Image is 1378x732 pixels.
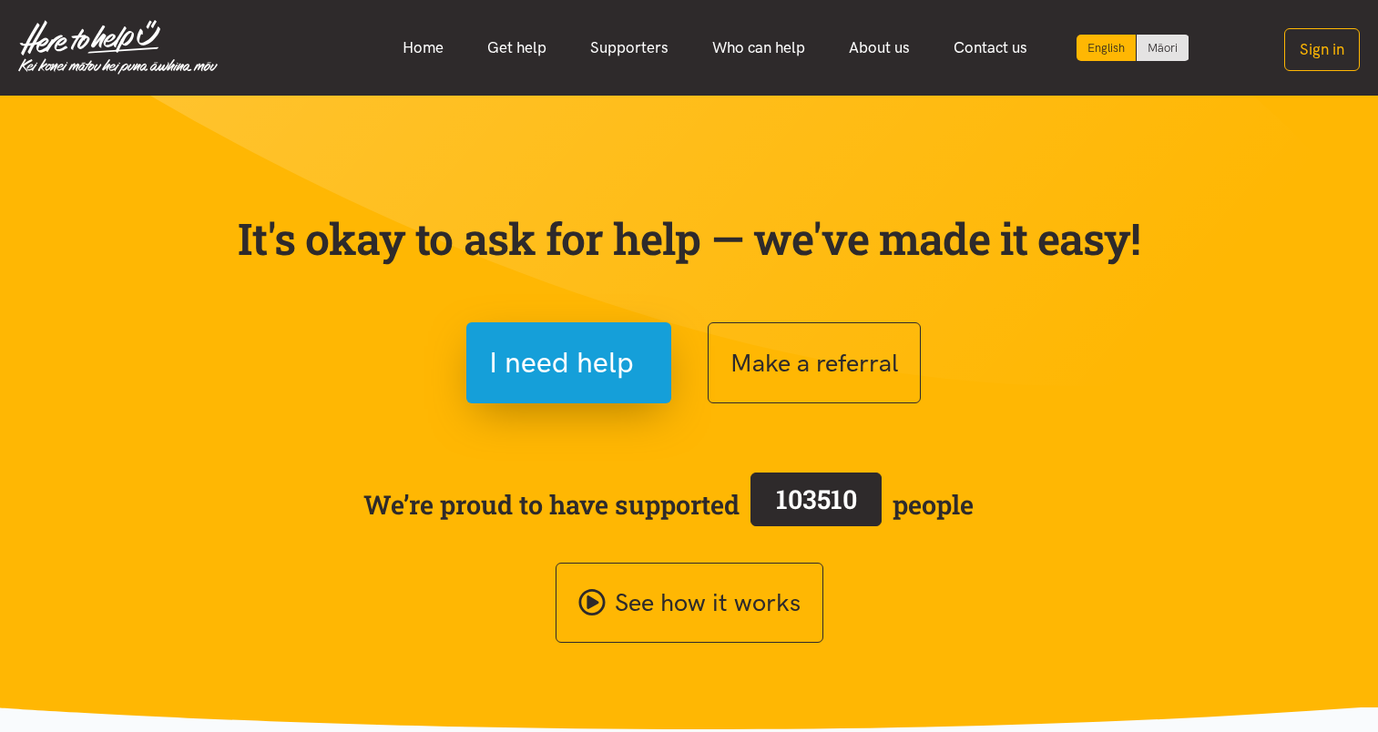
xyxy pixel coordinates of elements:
button: Sign in [1284,28,1360,71]
a: Get help [465,28,568,67]
a: Who can help [690,28,827,67]
div: Language toggle [1077,35,1189,61]
p: It's okay to ask for help — we've made it easy! [234,212,1145,265]
span: We’re proud to have supported people [363,469,974,540]
button: Make a referral [708,322,921,403]
img: Home [18,20,218,75]
a: Switch to Te Reo Māori [1137,35,1189,61]
a: Home [381,28,465,67]
a: 103510 [740,469,893,540]
div: Current language [1077,35,1137,61]
span: I need help [489,340,634,386]
a: Contact us [932,28,1049,67]
span: 103510 [776,482,857,516]
a: About us [827,28,932,67]
button: I need help [466,322,671,403]
a: Supporters [568,28,690,67]
a: See how it works [556,563,823,644]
